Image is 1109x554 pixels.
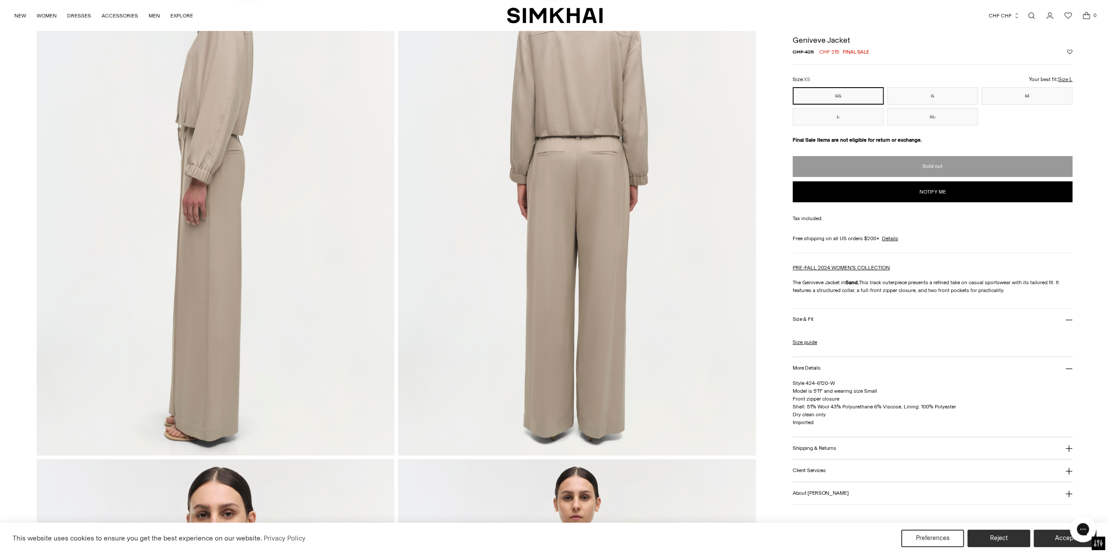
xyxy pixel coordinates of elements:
h3: Client Services [793,468,826,473]
a: Details [882,235,898,242]
button: XS [793,87,884,105]
button: About [PERSON_NAME] [793,482,1072,504]
button: M [981,87,1072,105]
a: MEN [149,6,160,25]
a: Privacy Policy (opens in a new tab) [262,532,307,545]
a: PRE-FALL 2024 WOMEN'S COLLECTION [793,265,890,271]
p: The Geniveve Jacket in This track outerpiece presents a refined take on casual sportswear with it... [793,279,1072,294]
span: This website uses cookies to ensure you get the best experience on our website. [13,534,262,542]
iframe: Gorgias live chat messenger [1065,513,1100,545]
a: DRESSES [67,6,91,25]
span: 0 [1091,11,1099,19]
button: Preferences [901,530,964,547]
div: Tax included. [793,214,1072,222]
strong: Final Sale items are not eligible for return or exchange. [793,137,922,143]
h3: Size & Fit [793,316,814,322]
span: XS [804,77,810,82]
a: Wishlist [1059,7,1077,24]
button: Accept [1034,530,1096,547]
a: Open cart modal [1078,7,1095,24]
button: Shipping & Returns [793,437,1072,459]
a: SIMKHAI [507,7,603,24]
div: Free shipping on all US orders $200+ [793,235,1072,242]
a: ACCESSORIES [102,6,138,25]
button: L [793,108,884,126]
button: XL [887,108,978,126]
a: Open search modal [1023,7,1040,24]
span: CHF 215 [819,48,839,56]
button: S [887,87,978,105]
button: Notify me [793,181,1072,202]
button: Reject [967,530,1030,547]
a: WOMEN [37,6,57,25]
s: CHF 425 [793,48,814,56]
span: Style 424-6120-W Model is 5'11" and wearing size Small Front zipper closure Shell: 51% Wool 43% P... [793,380,956,425]
a: Go to the account page [1041,7,1058,24]
a: Size guide [793,338,817,346]
strong: Sand. [845,279,859,285]
button: CHF CHF [989,6,1020,25]
h1: Geniveve Jacket [793,36,1072,44]
h3: Shipping & Returns [793,445,836,451]
button: Client Services [793,459,1072,482]
button: More Details [793,357,1072,379]
h3: About [PERSON_NAME] [793,490,848,496]
a: EXPLORE [170,6,193,25]
button: Add to Wishlist [1067,49,1072,54]
h3: More Details [793,365,820,371]
button: Size & Fit [793,309,1072,331]
a: NEW [14,6,26,25]
label: Size: [793,75,810,84]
